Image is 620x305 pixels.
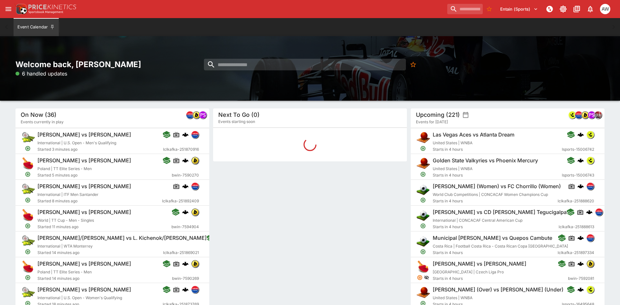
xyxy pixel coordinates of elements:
[192,111,200,119] div: bwin
[416,111,460,118] h5: Upcoming (221)
[21,119,64,125] span: Events currently in play
[594,111,602,119] div: pricekinetics
[37,157,131,164] h6: [PERSON_NAME] vs [PERSON_NAME]
[25,275,31,280] svg: Open
[37,244,93,249] span: International | WTA Monterrey
[416,157,430,171] img: basketball.png
[594,111,602,118] img: pricekinetics.png
[15,59,209,69] h2: Welcome back, [PERSON_NAME]
[191,208,199,216] div: bwin
[433,172,562,178] span: Starts in 4 hours
[433,295,472,300] span: United States | WNBA
[163,249,199,256] span: lclkafka-251869021
[407,59,419,70] button: No Bookmarks
[598,2,612,16] button: Ayden Walker
[14,18,59,36] button: Event Calendar
[577,286,584,293] img: logo-cerberus.svg
[191,131,199,138] img: lclkafka.png
[581,111,589,119] div: bwin
[37,131,131,138] h6: [PERSON_NAME] vs [PERSON_NAME]
[433,244,568,249] span: Costa Rica | Football Costa Rica - Costa Rican Copa [GEOGRAPHIC_DATA]
[37,235,207,241] h6: [PERSON_NAME]/[PERSON_NAME] vs L. Kichenok/[PERSON_NAME]
[587,183,594,190] img: lclkafka.png
[21,131,35,145] img: tennis.png
[433,140,472,145] span: United States | WNBA
[433,146,562,153] span: Starts in 4 hours
[433,198,558,204] span: Starts in 4 hours
[37,260,131,267] h6: [PERSON_NAME] vs [PERSON_NAME]
[182,286,189,293] div: cerberus
[433,209,567,216] h6: [PERSON_NAME] vs CD [PERSON_NAME] Tegucigalpa
[191,286,199,293] div: lclkafka
[172,275,199,282] span: bwin-7590269
[587,131,594,138] img: lsports.jpeg
[416,208,430,222] img: soccer.png
[582,111,589,118] img: bwin.png
[37,218,94,223] span: World | TT Cup - Men - Singles
[577,183,584,189] img: logo-cerberus.svg
[557,3,569,15] button: Toggle light/dark mode
[416,260,430,274] img: table_tennis.png
[14,3,27,15] img: PriceKinetics Logo
[587,234,594,241] img: lclkafka.png
[25,197,31,203] svg: Open
[544,3,555,15] button: NOT Connected to PK
[568,111,576,119] div: lsports
[21,208,35,222] img: table_tennis.png
[21,234,35,248] img: tennis.png
[182,157,189,164] img: logo-cerberus.svg
[204,59,406,70] input: search
[191,182,199,190] div: lclkafka
[162,198,199,204] span: lclkafka-251892409
[595,208,603,216] div: lclkafka
[21,111,57,118] h5: On Now (36)
[191,260,199,268] div: bwin
[433,269,504,274] span: [GEOGRAPHIC_DATA] | Czech Liga Pro
[172,172,199,178] span: bwin-7590270
[600,4,610,14] div: Ayden Walker
[37,172,172,178] span: Started 5 minutes ago
[21,157,35,171] img: table_tennis.png
[433,235,552,241] h6: Municipal [PERSON_NAME] vs Quepos Cambute
[420,197,426,203] svg: Open
[416,182,430,197] img: soccer.png
[182,183,189,189] img: logo-cerberus.svg
[462,112,469,118] button: settings
[182,260,189,267] img: logo-cerberus.svg
[433,183,561,190] h6: [PERSON_NAME] (Women) vs FC Chorrillo (Women)
[587,157,594,164] img: lsports.jpeg
[182,209,189,215] div: cerberus
[588,111,595,119] div: pandascore
[577,235,584,241] img: logo-cerberus.svg
[191,157,199,164] div: bwin
[21,286,35,300] img: tennis.png
[586,182,594,190] div: lclkafka
[577,157,584,164] img: logo-cerberus.svg
[182,157,189,164] div: cerberus
[163,146,199,153] span: lclkafka-251870916
[186,111,193,118] img: lclkafka.png
[595,208,603,216] img: lclkafka.png
[15,70,67,77] p: 6 handled updates
[575,111,582,118] img: lclkafka.png
[433,166,472,171] span: United States | WNBA
[420,171,426,177] svg: Open
[186,111,194,119] div: lclkafka
[3,3,14,15] button: open drawer
[218,118,255,125] span: Events starting soon
[37,275,172,282] span: Started 14 minutes ago
[37,249,163,256] span: Started 14 minutes ago
[37,166,92,171] span: Poland | TT Elite Series - Men
[21,182,35,197] img: tennis.png
[182,183,189,189] div: cerberus
[37,224,171,230] span: Started 11 minutes ago
[484,4,494,14] button: No Bookmarks
[577,260,584,267] img: logo-cerberus.svg
[586,209,593,215] div: cerberus
[199,111,206,118] img: pandascore.png
[577,131,584,138] div: cerberus
[25,146,31,151] svg: Open
[577,131,584,138] img: logo-cerberus.svg
[433,192,548,197] span: World Club Competitions | CONCACAF Women Champions Cup
[417,275,423,280] svg: Suspended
